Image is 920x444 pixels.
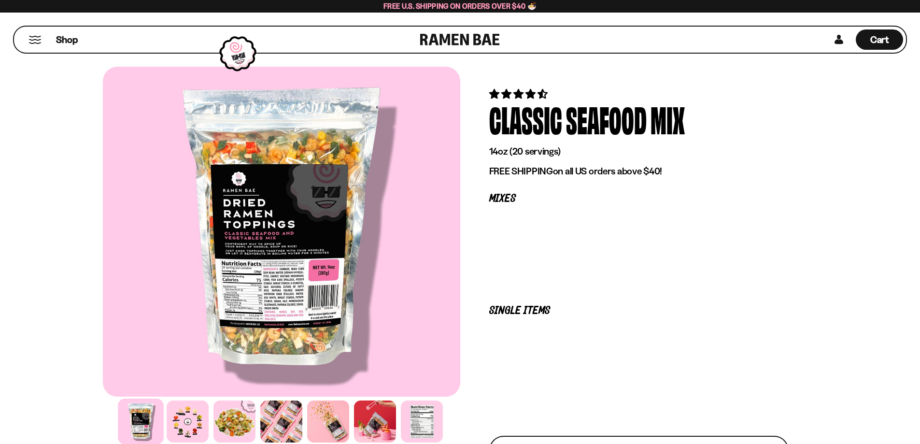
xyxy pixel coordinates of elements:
[489,145,789,158] p: 14oz (20 servings)
[489,88,550,100] span: 4.68 stars
[651,101,685,137] div: Mix
[489,306,789,315] p: Single Items
[566,101,647,137] div: Seafood
[489,101,562,137] div: Classic
[489,165,789,177] p: on all US orders above $40!
[28,36,42,44] button: Mobile Menu Trigger
[56,33,78,46] span: Shop
[489,165,553,177] strong: FREE SHIPPING
[489,194,789,203] p: Mixes
[856,27,903,53] a: Cart
[383,1,537,11] span: Free U.S. Shipping on Orders over $40 🍜
[56,29,78,50] a: Shop
[870,34,889,45] span: Cart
